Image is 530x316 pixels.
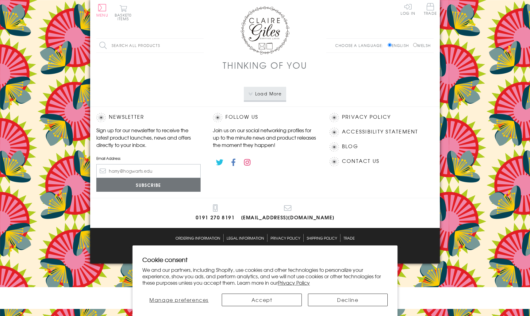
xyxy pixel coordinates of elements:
span: Manage preferences [149,296,209,303]
h2: Follow Us [213,113,317,122]
a: Privacy Policy [278,279,310,286]
a: 0191 270 8191 [196,204,235,222]
a: Legal Information [227,234,264,242]
label: English [388,43,412,48]
h2: Cookie consent [142,255,388,264]
img: Claire Giles Greetings Cards [240,6,290,55]
p: © 2025 . [96,248,434,253]
h1: Thinking of You [223,59,307,71]
a: Contact Us [342,157,379,165]
span: Trade [424,3,437,15]
input: Search all products [96,39,204,52]
a: Trade [344,234,355,242]
p: We and our partners, including Shopify, use cookies and other technologies to personalize your ex... [142,267,388,286]
p: Choose a language: [335,43,386,48]
input: Subscribe [96,178,201,192]
label: Email Address [96,156,201,161]
button: Menu [96,4,108,17]
input: harry@hogwarts.edu [96,164,201,178]
p: Join us on our social networking profiles for up to the minute news and product releases the mome... [213,126,317,148]
button: Basket0 items [115,5,132,21]
input: Welsh [413,43,417,47]
a: Accessibility Statement [342,128,418,136]
button: Load More [244,87,286,100]
a: Blog [342,142,358,151]
span: Menu [96,12,108,18]
p: Sign up for our newsletter to receive the latest product launches, news and offers directly to yo... [96,126,201,148]
h2: Newsletter [96,113,201,122]
a: [EMAIL_ADDRESS][DOMAIN_NAME] [241,204,335,222]
input: English [388,43,392,47]
input: Search [198,39,204,52]
a: Ordering Information [175,234,220,242]
a: Log In [401,3,415,15]
button: Accept [222,294,301,306]
label: Welsh [413,43,431,48]
button: Manage preferences [142,294,216,306]
a: Shipping Policy [307,234,337,242]
a: Privacy Policy [271,234,300,242]
a: Privacy Policy [342,113,391,121]
button: Decline [308,294,388,306]
span: 0 items [117,12,132,21]
a: Trade [424,3,437,16]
